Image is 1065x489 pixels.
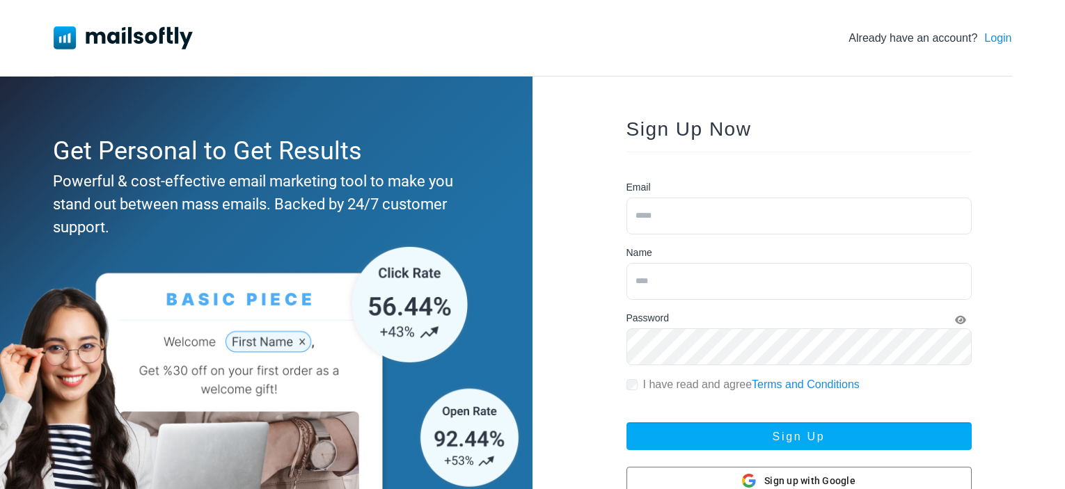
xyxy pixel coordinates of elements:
[626,118,752,140] span: Sign Up Now
[626,311,669,326] label: Password
[752,378,860,390] a: Terms and Conditions
[955,315,966,325] i: Show Password
[626,246,652,260] label: Name
[626,180,651,195] label: Email
[53,132,473,170] div: Get Personal to Get Results
[849,30,1011,47] div: Already have an account?
[53,170,473,239] div: Powerful & cost-effective email marketing tool to make you stand out between mass emails. Backed ...
[54,26,193,49] img: Mailsoftly
[984,30,1011,47] a: Login
[643,376,860,393] label: I have read and agree
[626,422,972,450] button: Sign Up
[764,474,855,488] span: Sign up with Google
